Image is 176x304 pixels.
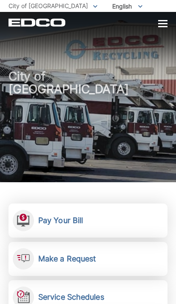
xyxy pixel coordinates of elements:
[9,204,167,238] a: Pay Your Bill
[38,293,104,302] h2: Service Schedules
[9,242,167,276] a: Make a Request
[38,216,83,225] h2: Pay Your Bill
[9,18,65,27] a: EDCD logo. Return to the homepage.
[9,2,88,9] span: City of [GEOGRAPHIC_DATA]
[9,70,167,184] h1: City of [GEOGRAPHIC_DATA]
[38,254,96,264] h2: Make a Request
